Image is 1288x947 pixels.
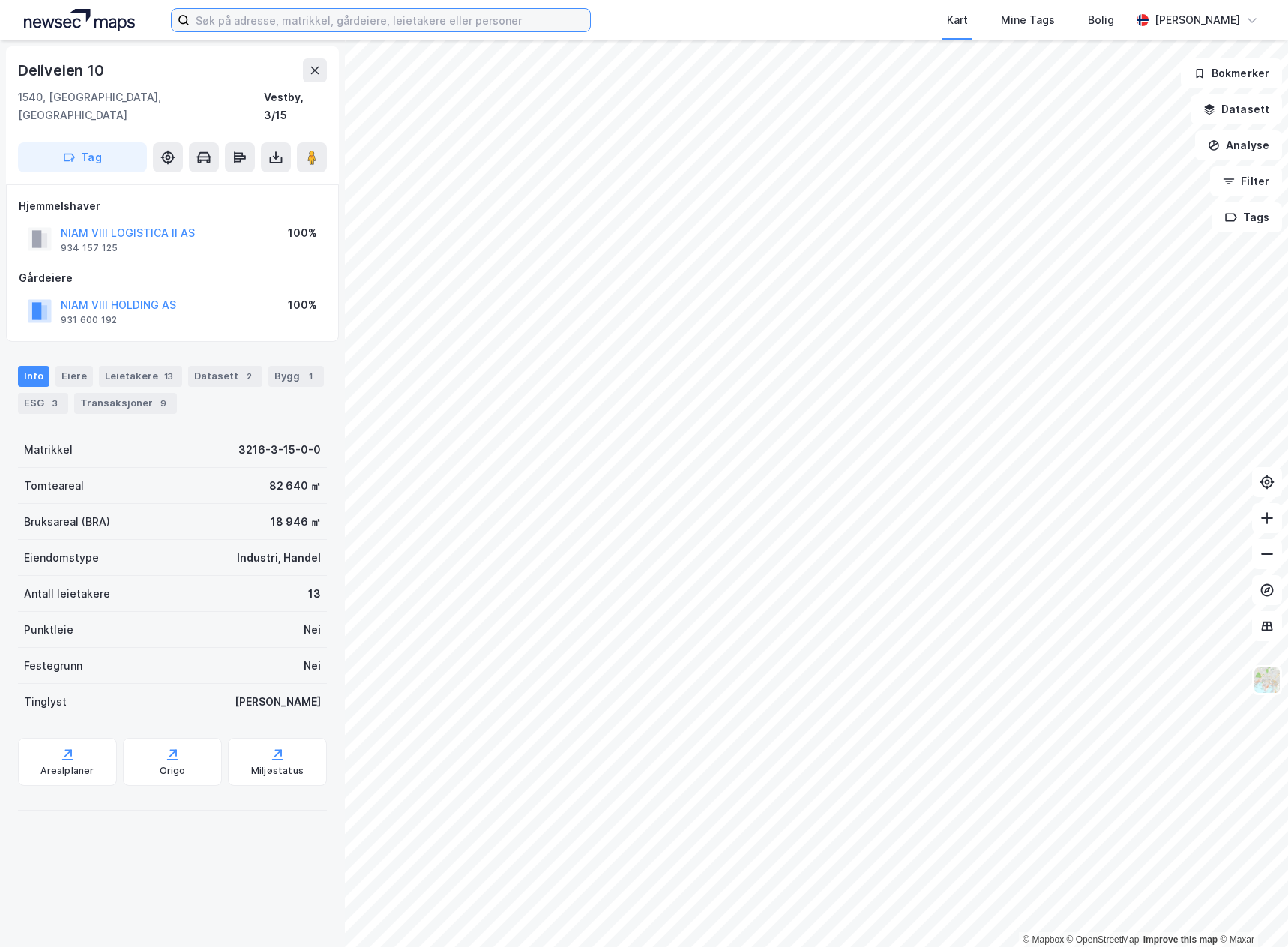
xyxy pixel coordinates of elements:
[264,88,327,124] div: Vestby, 3/15
[1088,11,1114,29] div: Bolig
[24,513,110,531] div: Bruksareal (BRA)
[1213,875,1288,947] iframe: Chat Widget
[55,366,93,387] div: Eiere
[24,549,99,567] div: Eiendomstype
[18,58,107,82] div: Deliveien 10
[19,197,326,215] div: Hjemmelshaver
[251,765,304,777] div: Miljøstatus
[24,693,67,711] div: Tinglyst
[24,657,82,675] div: Festegrunn
[18,88,264,124] div: 1540, [GEOGRAPHIC_DATA], [GEOGRAPHIC_DATA]
[1181,58,1282,88] button: Bokmerker
[1143,934,1218,945] a: Improve this map
[1023,934,1064,945] a: Mapbox
[288,224,317,242] div: 100%
[24,441,73,459] div: Matrikkel
[1001,11,1055,29] div: Mine Tags
[19,269,326,287] div: Gårdeiere
[40,765,94,777] div: Arealplaner
[18,393,68,414] div: ESG
[288,296,317,314] div: 100%
[18,366,49,387] div: Info
[161,369,176,384] div: 13
[156,396,171,411] div: 9
[303,369,318,384] div: 1
[947,11,968,29] div: Kart
[241,369,256,384] div: 2
[61,314,117,326] div: 931 600 192
[304,657,321,675] div: Nei
[24,9,135,31] img: logo.a4113a55bc3d86da70a041830d287a7e.svg
[74,393,177,414] div: Transaksjoner
[18,142,147,172] button: Tag
[269,477,321,495] div: 82 640 ㎡
[1195,130,1282,160] button: Analyse
[190,9,590,31] input: Søk på adresse, matrikkel, gårdeiere, leietakere eller personer
[99,366,182,387] div: Leietakere
[1213,875,1288,947] div: Kontrollprogram for chat
[304,621,321,639] div: Nei
[1191,94,1282,124] button: Datasett
[61,242,118,254] div: 934 157 125
[160,765,186,777] div: Origo
[24,621,73,639] div: Punktleie
[271,513,321,531] div: 18 946 ㎡
[1212,202,1282,232] button: Tags
[237,549,321,567] div: Industri, Handel
[188,366,262,387] div: Datasett
[235,693,321,711] div: [PERSON_NAME]
[238,441,321,459] div: 3216-3-15-0-0
[268,366,324,387] div: Bygg
[24,585,110,603] div: Antall leietakere
[1253,666,1281,694] img: Z
[24,477,84,495] div: Tomteareal
[308,585,321,603] div: 13
[1067,934,1140,945] a: OpenStreetMap
[47,396,62,411] div: 3
[1210,166,1282,196] button: Filter
[1155,11,1240,29] div: [PERSON_NAME]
